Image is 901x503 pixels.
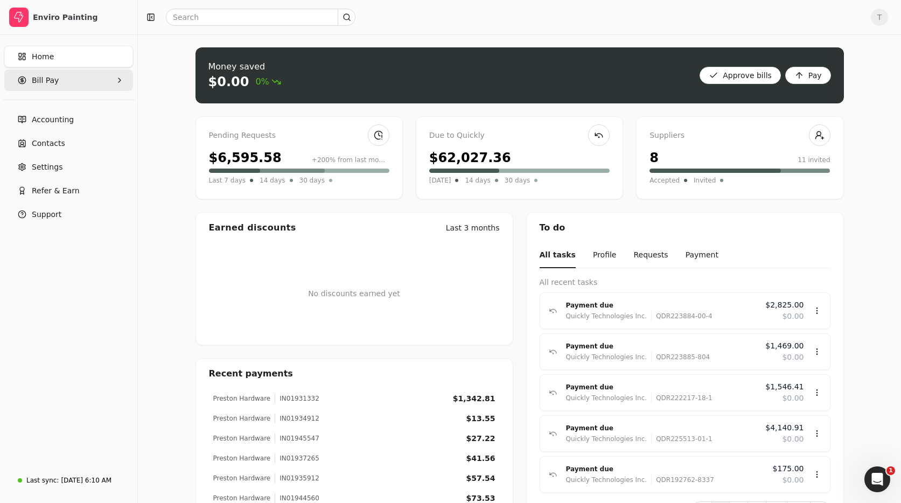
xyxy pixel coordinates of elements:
span: Refer & Earn [32,185,80,197]
a: Accounting [4,109,133,130]
button: Bill Pay [4,69,133,91]
div: Quickly Technologies Inc. [566,393,647,403]
span: Last 7 days [209,175,246,186]
div: Recent payments [196,359,513,389]
div: $1,342.81 [453,393,495,404]
span: Accepted [649,175,680,186]
div: Quickly Technologies Inc. [566,352,647,362]
div: IN01937265 [275,453,319,463]
div: IN01935912 [275,473,319,483]
button: Requests [633,243,668,268]
div: Preston Hardware [213,473,271,483]
div: Money saved [208,60,281,73]
span: Contacts [32,138,65,149]
button: Profile [593,243,617,268]
span: $1,546.41 [765,381,804,393]
div: $62,027.36 [429,148,511,167]
span: Home [32,51,54,62]
a: Last sync:[DATE] 6:10 AM [4,471,133,490]
div: Preston Hardware [213,414,271,423]
span: 30 days [505,175,530,186]
div: QDR225513-01-1 [651,434,712,444]
div: +200% from last month [312,155,389,165]
span: $0.00 [782,434,804,445]
div: [DATE] 6:10 AM [61,476,111,485]
div: $57.54 [466,473,495,484]
div: QDR192762-8337 [651,474,714,485]
button: Refer & Earn [4,180,133,201]
div: Due to Quickly [429,130,610,142]
div: To do [527,213,843,243]
div: QDR223884-00-4 [651,311,712,322]
div: Payment due [566,464,764,474]
div: 8 [649,148,659,167]
span: Settings [32,162,62,173]
input: Search [166,9,355,26]
div: $13.55 [466,413,495,424]
div: IN01944560 [275,493,319,503]
button: T [871,9,888,26]
div: Last sync: [26,476,59,485]
div: Payment due [566,382,757,393]
span: 1 [886,466,895,475]
div: Payment due [566,423,757,434]
div: $27.22 [466,433,495,444]
div: Earned discounts [209,221,296,234]
button: Pay [785,67,831,84]
span: $0.00 [782,474,804,486]
span: 30 days [299,175,325,186]
div: Enviro Painting [33,12,128,23]
div: Quickly Technologies Inc. [566,434,647,444]
div: Preston Hardware [213,493,271,503]
span: 0% [255,75,281,88]
span: $0.00 [782,311,804,322]
span: Bill Pay [32,75,59,86]
div: $6,595.58 [209,148,282,167]
div: All recent tasks [540,277,830,288]
span: 14 days [465,175,490,186]
div: Suppliers [649,130,830,142]
span: [DATE] [429,175,451,186]
div: Quickly Technologies Inc. [566,311,647,322]
div: Quickly Technologies Inc. [566,474,647,485]
span: $2,825.00 [765,299,804,311]
span: Accounting [32,114,74,125]
div: IN01934912 [275,414,319,423]
div: Preston Hardware [213,434,271,443]
span: $175.00 [773,463,804,474]
button: Payment [686,243,718,268]
div: Payment due [566,341,757,352]
a: Contacts [4,132,133,154]
span: $0.00 [782,352,804,363]
div: QDR223885-804 [651,352,710,362]
button: Support [4,204,133,225]
span: 14 days [260,175,285,186]
span: Invited [694,175,716,186]
button: All tasks [540,243,576,268]
div: $41.56 [466,453,495,464]
div: Last 3 months [446,222,500,234]
div: IN01931332 [275,394,319,403]
div: QDR222217-18-1 [651,393,712,403]
button: Approve bills [700,67,781,84]
span: Support [32,209,61,220]
span: $1,469.00 [765,340,804,352]
span: $0.00 [782,393,804,404]
a: Settings [4,156,133,178]
div: IN01945547 [275,434,319,443]
div: Preston Hardware [213,394,271,403]
span: $4,140.91 [765,422,804,434]
div: 11 invited [798,155,830,165]
div: No discounts earned yet [308,271,400,317]
div: Preston Hardware [213,453,271,463]
iframe: Intercom live chat [864,466,890,492]
a: Home [4,46,133,67]
div: Pending Requests [209,130,389,142]
div: Payment due [566,300,757,311]
div: $0.00 [208,73,249,90]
